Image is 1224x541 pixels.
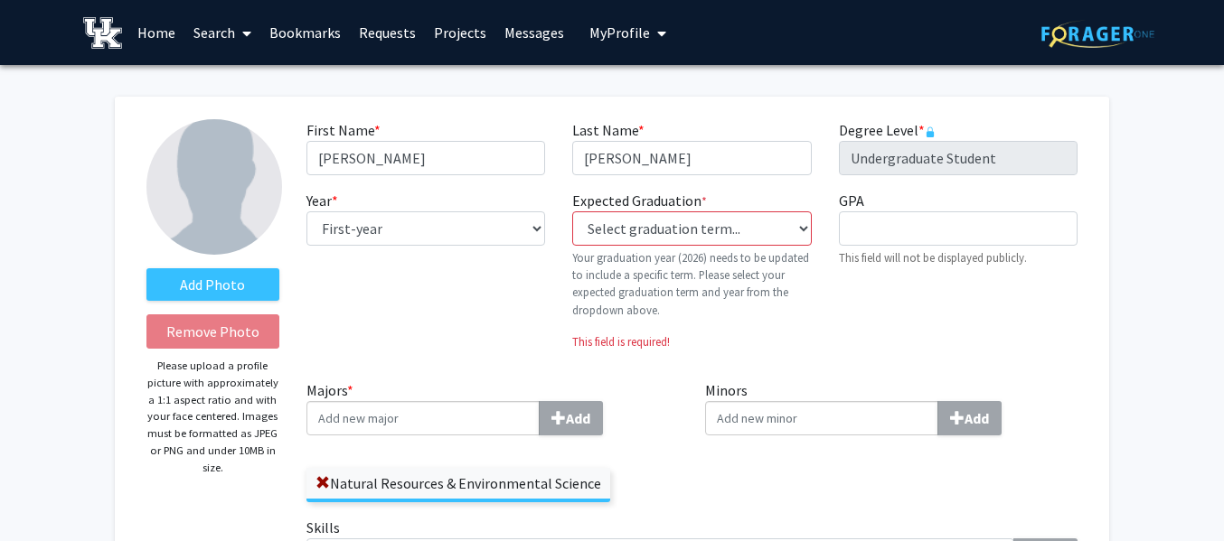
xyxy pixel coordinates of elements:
small: This field will not be displayed publicly. [839,250,1027,265]
label: GPA [839,190,864,211]
b: Add [566,409,590,427]
p: Your graduation year (2026) needs to be updated to include a specific term. Please select your ex... [572,249,811,319]
label: Majors [306,379,679,435]
label: First Name [306,119,381,141]
button: Remove Photo [146,314,279,349]
button: Majors* [539,401,603,435]
b: Add [965,409,989,427]
a: Home [128,1,184,64]
label: AddProfile Picture [146,268,279,301]
a: Requests [350,1,425,64]
label: Year [306,190,338,211]
label: Minors [705,379,1078,435]
label: Expected Graduation [572,190,707,211]
a: Messages [495,1,573,64]
img: ForagerOne Logo [1041,20,1154,48]
svg: This information is provided and automatically updated by the University of Kentucky and is not e... [925,126,936,137]
a: Search [184,1,260,64]
img: University of Kentucky Logo [83,17,122,49]
span: My Profile [589,23,650,42]
img: Profile Picture [146,119,282,255]
p: Please upload a profile picture with approximately a 1:1 aspect ratio and with your face centered... [146,358,279,476]
p: This field is required! [572,333,811,350]
label: Last Name [572,119,645,141]
a: Projects [425,1,495,64]
a: Bookmarks [260,1,350,64]
label: Natural Resources & Environmental Science [306,468,610,499]
iframe: Chat [14,460,77,527]
button: Minors [937,401,1002,435]
input: MinorsAdd [705,401,938,435]
label: Degree Level [839,119,936,141]
input: Majors*Add [306,401,540,435]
